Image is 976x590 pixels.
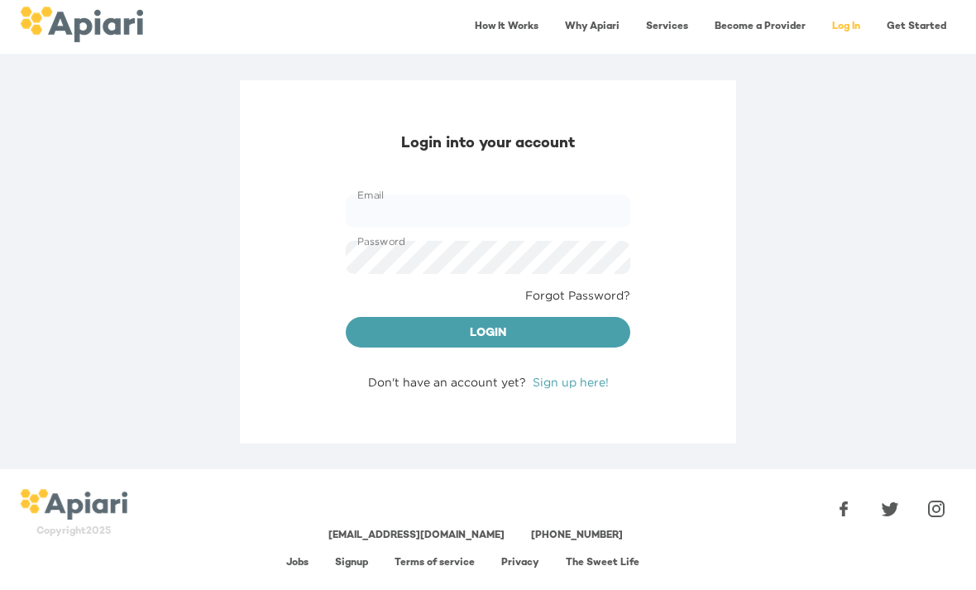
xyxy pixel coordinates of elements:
span: Login [359,324,617,344]
a: Become a Provider [705,10,816,44]
div: Don't have an account yet? [346,374,630,391]
a: Signup [335,558,368,568]
div: Login into your account [346,133,630,155]
button: Login [346,317,630,348]
a: [EMAIL_ADDRESS][DOMAIN_NAME] [328,530,505,541]
a: Get Started [877,10,956,44]
a: Why Apiari [555,10,629,44]
a: The Sweet Life [566,558,639,568]
a: Terms of service [395,558,475,568]
a: How It Works [465,10,548,44]
img: logo [20,489,127,520]
a: Forgot Password? [525,287,630,304]
a: Sign up here! [533,376,609,388]
a: Privacy [501,558,539,568]
a: Log In [822,10,870,44]
a: Services [636,10,698,44]
div: Copyright 2025 [20,525,127,539]
a: Jobs [286,558,309,568]
div: [PHONE_NUMBER] [531,529,623,543]
img: logo [20,7,143,42]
